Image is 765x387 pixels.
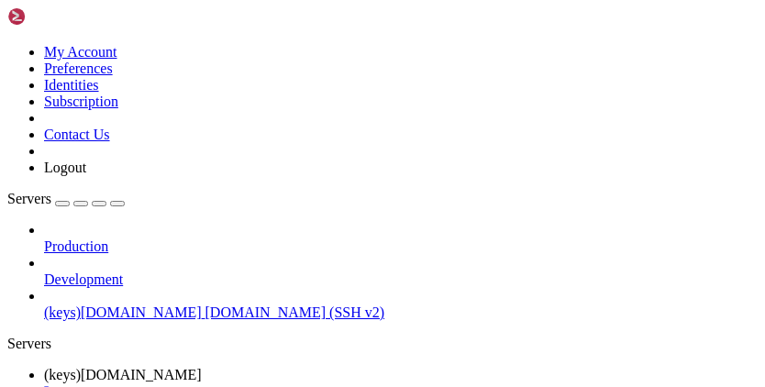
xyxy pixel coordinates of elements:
span: (keys)[DOMAIN_NAME] [44,304,202,320]
a: Development [44,271,758,288]
div: (24, 14) [193,226,200,241]
a: Logout [44,160,86,175]
a: Contact Us [44,127,110,142]
li: Production [44,222,758,255]
a: My Account [44,44,117,60]
x-row: +rpt1 ([DATE]) aarch64 [7,23,527,39]
span: (keys)[DOMAIN_NAME] [44,367,202,382]
x-row: : [7,226,527,241]
a: Identities [44,77,99,93]
x-row: The programs included with the Debian GNU/Linux system are free soft [7,101,527,116]
span: [PERSON_NAME] [7,226,103,240]
span: ~ $ [110,226,132,240]
x-row: permitted by applicable law. [7,194,527,210]
li: (keys)[DOMAIN_NAME] [DOMAIN_NAME] (SSH v2) [44,288,758,321]
x-row: 478 updates could not be installed automatically. For more details, [7,54,527,70]
a: (keys)[DOMAIN_NAME] [DOMAIN_NAME] (SSH v2) [44,304,758,321]
a: Preferences [44,61,113,76]
img: Shellngn [7,7,113,26]
span: [DOMAIN_NAME] (SSH v2) [205,304,385,320]
x-row: Debian GNU/Linux comes with ABSOLUTELY NO WARRANTY, to the extent [7,179,527,194]
x-row: Linux raspberrypi [DATE]+rpt-rpi-v8 #1 SMP PREEMPT Debian 1:6.6.74-1 [7,7,527,23]
x-row: individual files in /usr/share/doc/*/copyright. [7,148,527,163]
x-row: see /var/log/unattended-upgrades/unattended-upgrades.log [7,70,527,85]
a: Subscription [44,94,118,109]
span: Development [44,271,123,287]
li: Development [44,255,758,288]
span: Servers [7,191,51,206]
x-row: Last login: [DATE] from [TECHNICAL_ID] [7,210,527,226]
span: Production [44,238,108,254]
a: Production [44,238,758,255]
a: Servers [7,191,125,206]
x-row: ware; [7,116,527,132]
div: Servers [7,336,758,352]
x-row: the exact distribution terms for each program are described in the [7,132,527,148]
